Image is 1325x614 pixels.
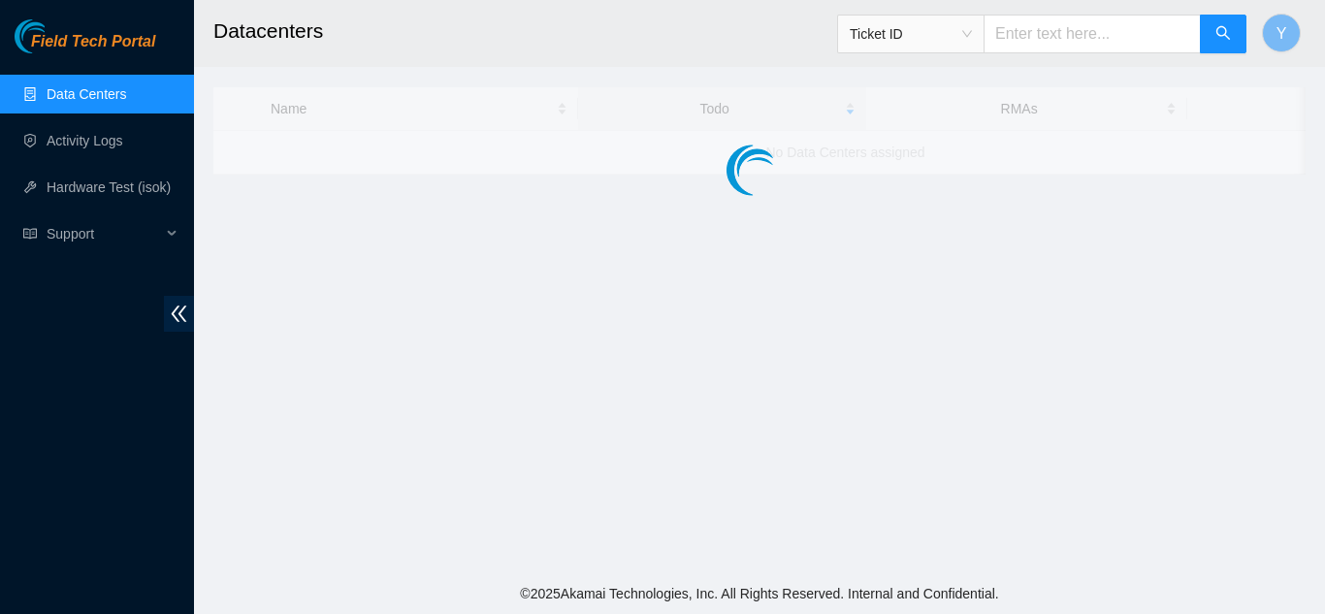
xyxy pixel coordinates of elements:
[1215,25,1231,44] span: search
[850,19,972,48] span: Ticket ID
[164,296,194,332] span: double-left
[23,227,37,241] span: read
[47,179,171,195] a: Hardware Test (isok)
[15,35,155,60] a: Akamai TechnologiesField Tech Portal
[1200,15,1246,53] button: search
[47,214,161,253] span: Support
[1277,21,1287,46] span: Y
[1262,14,1301,52] button: Y
[47,86,126,102] a: Data Centers
[15,19,98,53] img: Akamai Technologies
[47,133,123,148] a: Activity Logs
[31,33,155,51] span: Field Tech Portal
[194,573,1325,614] footer: © 2025 Akamai Technologies, Inc. All Rights Reserved. Internal and Confidential.
[984,15,1201,53] input: Enter text here...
